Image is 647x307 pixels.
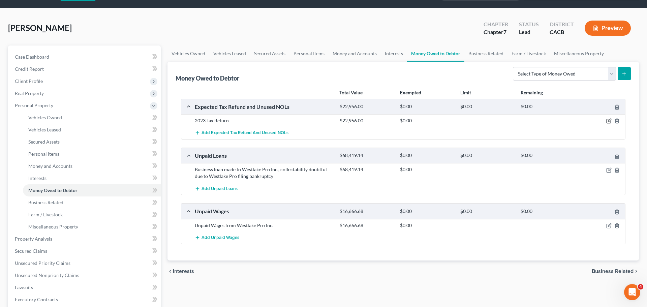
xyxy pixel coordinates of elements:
a: Personal Items [289,45,329,62]
span: Credit Report [15,66,44,72]
span: Personal Items [28,151,59,157]
a: Money Owed to Debtor [23,184,161,196]
span: Money Owed to Debtor [28,187,78,193]
span: Vehicles Owned [28,115,62,120]
div: 2023 Tax Return [191,117,336,124]
button: Add Expected Tax Refund and Unused NOLs [195,127,288,139]
span: Secured Assets [28,139,60,145]
button: Business Related chevron_right [592,269,639,274]
div: Chapter [484,28,508,36]
span: Add Unpaid Wages [202,235,239,240]
div: $0.00 [397,222,457,229]
span: Secured Claims [15,248,47,254]
span: Add Expected Tax Refund and Unused NOLs [202,130,288,136]
a: Farm / Livestock [23,209,161,221]
a: Business Related [464,45,507,62]
strong: Remaining [521,90,543,95]
button: Add Unpaid Wages [195,232,239,244]
span: [PERSON_NAME] [8,23,72,33]
strong: Total Value [339,90,363,95]
span: Real Property [15,90,44,96]
a: Vehicles Leased [209,45,250,62]
a: Personal Items [23,148,161,160]
a: Property Analysis [9,233,161,245]
button: Preview [585,21,631,36]
div: $0.00 [397,117,457,124]
div: $0.00 [457,152,517,159]
div: $0.00 [397,166,457,173]
div: Chapter [484,21,508,28]
a: Vehicles Owned [167,45,209,62]
div: $22,956.00 [336,117,397,124]
span: Money and Accounts [28,163,72,169]
a: Unsecured Nonpriority Claims [9,269,161,281]
span: Unsecured Priority Claims [15,260,70,266]
iframe: Intercom live chat [624,284,640,300]
a: Money and Accounts [23,160,161,172]
span: Miscellaneous Property [28,224,78,229]
span: Lawsuits [15,284,33,290]
button: Add Unpaid Loans [195,182,238,195]
span: Unsecured Nonpriority Claims [15,272,79,278]
a: Vehicles Owned [23,112,161,124]
div: $0.00 [397,103,457,110]
i: chevron_left [167,269,173,274]
span: Farm / Livestock [28,212,63,217]
strong: Limit [460,90,471,95]
div: Status [519,21,539,28]
div: Unpaid Wages from Westlake Pro Inc. [191,222,336,229]
a: Money Owed to Debtor [407,45,464,62]
span: Executory Contracts [15,297,58,302]
span: Client Profile [15,78,43,84]
span: Property Analysis [15,236,52,242]
span: Personal Property [15,102,53,108]
div: $0.00 [457,103,517,110]
div: $0.00 [397,208,457,215]
a: Money and Accounts [329,45,381,62]
div: $0.00 [517,152,578,159]
a: Interests [23,172,161,184]
div: $68,419.14 [336,166,397,173]
div: CACB [550,28,574,36]
a: Credit Report [9,63,161,75]
div: $0.00 [397,152,457,159]
a: Unsecured Priority Claims [9,257,161,269]
span: Business Related [592,269,634,274]
span: Case Dashboard [15,54,49,60]
div: $16,666.68 [336,208,397,215]
a: Vehicles Leased [23,124,161,136]
a: Secured Assets [250,45,289,62]
span: 7 [503,29,506,35]
div: Business loan made to Westlake Pro Inc., collectability doubtful due to Westlake Pro filing bankr... [191,166,336,180]
strong: Exempted [400,90,421,95]
div: Lead [519,28,539,36]
span: Interests [173,269,194,274]
div: Unpaid Loans [191,152,336,159]
a: Executory Contracts [9,294,161,306]
a: Farm / Livestock [507,45,550,62]
div: Unpaid Wages [191,208,336,215]
div: District [550,21,574,28]
a: Miscellaneous Property [23,221,161,233]
a: Secured Claims [9,245,161,257]
div: $0.00 [457,208,517,215]
a: Miscellaneous Property [550,45,608,62]
div: Expected Tax Refund and Unused NOLs [191,103,336,110]
span: Add Unpaid Loans [202,186,238,191]
i: chevron_right [634,269,639,274]
div: $0.00 [517,208,578,215]
a: Secured Assets [23,136,161,148]
div: $68,419.14 [336,152,397,159]
button: chevron_left Interests [167,269,194,274]
span: Interests [28,175,47,181]
a: Interests [381,45,407,62]
span: Business Related [28,199,63,205]
a: Lawsuits [9,281,161,294]
div: $16,666.68 [336,222,397,229]
span: 4 [638,284,643,289]
div: $0.00 [517,103,578,110]
div: $22,956.00 [336,103,397,110]
a: Case Dashboard [9,51,161,63]
a: Business Related [23,196,161,209]
div: Money Owed to Debtor [176,74,241,82]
